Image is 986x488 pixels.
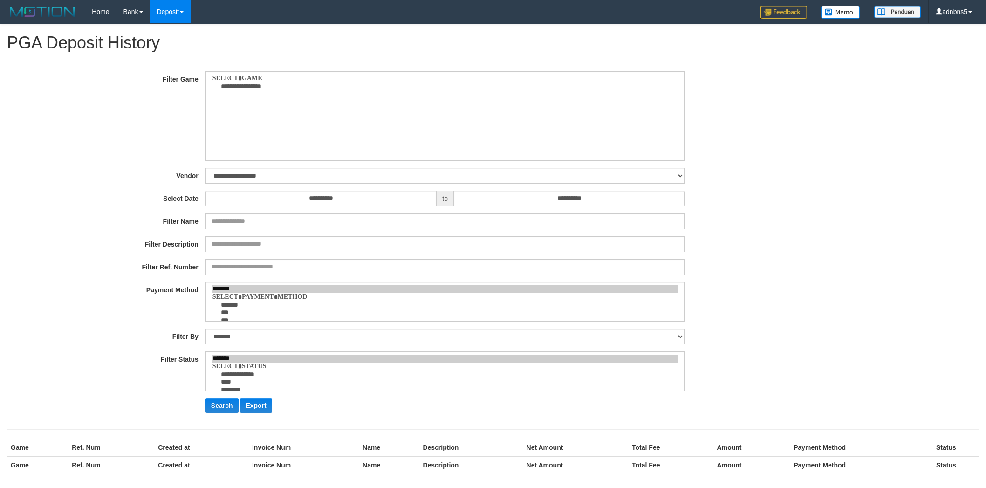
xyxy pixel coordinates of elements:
[874,6,921,18] img: panduan.png
[932,456,979,474] th: Status
[523,456,628,474] th: Net Amount
[419,456,522,474] th: Description
[713,456,790,474] th: Amount
[821,6,860,19] img: Button%20Memo.svg
[359,439,419,456] th: Name
[359,456,419,474] th: Name
[154,456,248,474] th: Created at
[205,398,239,413] button: Search
[240,398,272,413] button: Export
[248,456,359,474] th: Invoice Num
[419,439,522,456] th: Description
[248,439,359,456] th: Invoice Num
[932,439,979,456] th: Status
[760,6,807,19] img: Feedback.jpg
[790,439,932,456] th: Payment Method
[7,34,979,52] h1: PGA Deposit History
[523,439,628,456] th: Net Amount
[7,456,68,474] th: Game
[7,439,68,456] th: Game
[628,439,713,456] th: Total Fee
[68,439,154,456] th: Ref. Num
[68,456,154,474] th: Ref. Num
[436,191,454,206] span: to
[154,439,248,456] th: Created at
[790,456,932,474] th: Payment Method
[7,5,78,19] img: MOTION_logo.png
[713,439,790,456] th: Amount
[628,456,713,474] th: Total Fee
